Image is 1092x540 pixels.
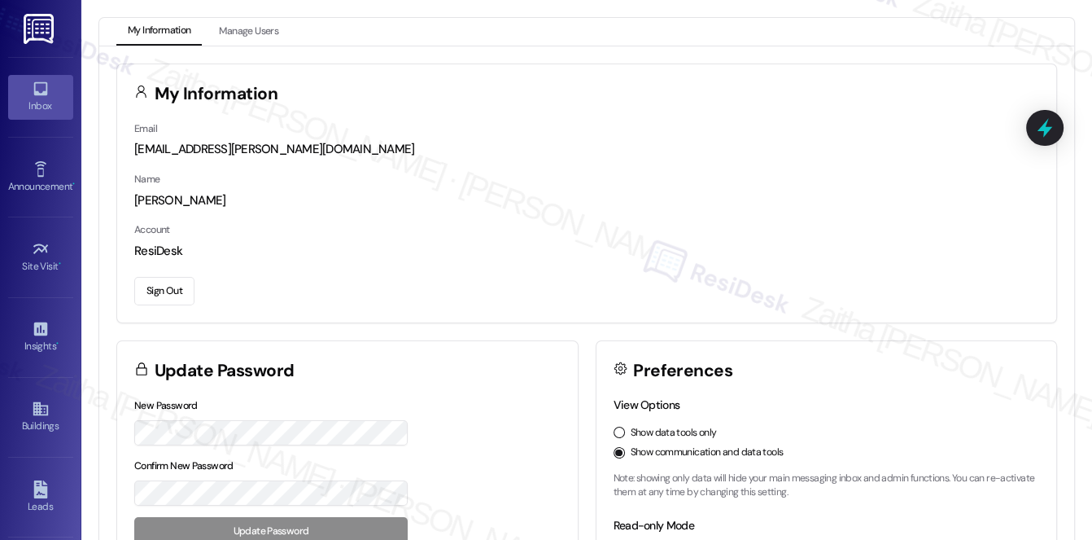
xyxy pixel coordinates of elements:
a: Buildings [8,395,73,439]
a: Site Visit • [8,235,73,279]
label: Read-only Mode [614,518,694,533]
h3: My Information [155,86,278,103]
label: Show data tools only [631,426,717,441]
span: • [59,258,61,270]
p: Note: showing only data will hide your main messaging inbox and admin functions. You can re-activ... [614,472,1040,500]
span: • [56,338,59,349]
label: Account [134,223,170,236]
button: My Information [116,18,202,46]
button: Manage Users [207,18,290,46]
span: • [72,178,75,190]
label: Email [134,122,157,135]
h3: Preferences [633,362,732,380]
label: Show communication and data tools [631,446,784,460]
label: Name [134,173,160,186]
label: View Options [614,397,680,412]
label: Confirm New Password [134,459,234,472]
label: New Password [134,399,198,412]
a: Inbox [8,75,73,119]
a: Insights • [8,315,73,359]
div: [EMAIL_ADDRESS][PERSON_NAME][DOMAIN_NAME] [134,141,1039,158]
h3: Update Password [155,362,295,380]
img: ResiDesk Logo [24,14,57,44]
button: Sign Out [134,277,194,305]
div: [PERSON_NAME] [134,192,1039,209]
a: Leads [8,476,73,520]
div: ResiDesk [134,243,1039,260]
